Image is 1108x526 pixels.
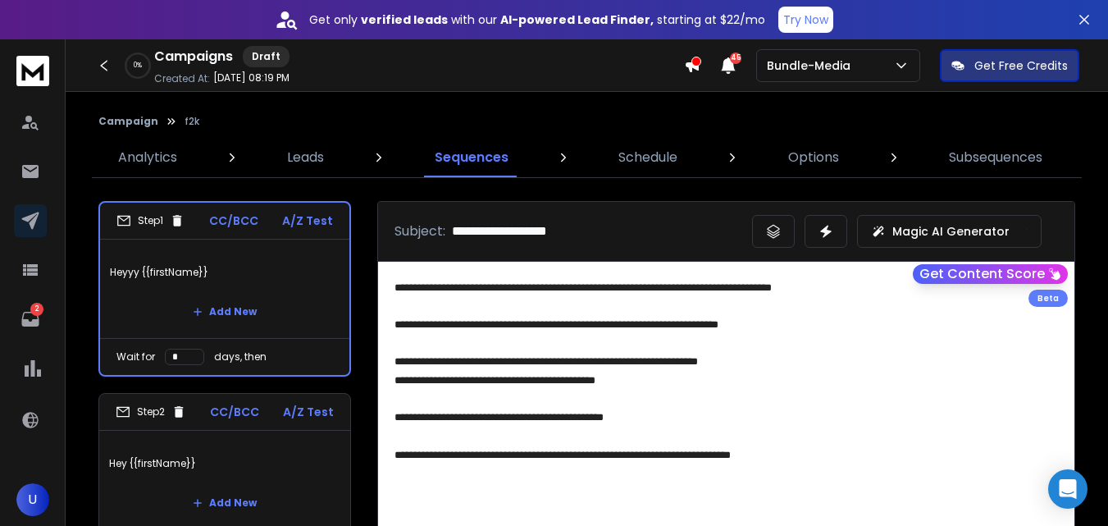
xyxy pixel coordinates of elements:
[185,115,199,128] p: f2k
[282,213,333,229] p: A/Z Test
[1028,290,1068,307] div: Beta
[30,303,43,316] p: 2
[110,249,340,295] p: Heyyy {{firstName}}
[788,148,839,167] p: Options
[116,213,185,228] div: Step 1
[98,115,158,128] button: Campaign
[209,213,258,229] p: CC/BCC
[118,148,177,167] p: Analytics
[974,57,1068,74] p: Get Free Credits
[116,405,186,419] div: Step 2
[940,49,1079,82] button: Get Free Credits
[778,138,849,177] a: Options
[109,441,340,487] p: Hey {{firstName}}
[913,264,1068,284] button: Get Content Score
[180,487,270,519] button: Add New
[309,11,765,28] p: Get only with our starting at $22/mo
[425,138,518,177] a: Sequences
[180,295,270,328] button: Add New
[98,201,351,377] li: Step1CC/BCCA/Z TestHeyyy {{firstName}}Add NewWait fordays, then
[134,61,142,71] p: 0 %
[857,215,1042,248] button: Magic AI Generator
[394,222,445,241] p: Subject:
[361,11,448,28] strong: verified leads
[892,223,1010,240] p: Magic AI Generator
[287,148,324,167] p: Leads
[16,56,49,86] img: logo
[939,138,1052,177] a: Subsequences
[243,46,290,67] div: Draft
[214,350,267,364] p: days, then
[213,71,290,85] p: [DATE] 08:19 PM
[277,138,334,177] a: Leads
[210,404,259,420] p: CC/BCC
[16,483,49,516] button: U
[618,148,677,167] p: Schedule
[730,53,741,64] span: 45
[1048,469,1087,509] div: Open Intercom Messenger
[14,303,47,336] a: 2
[283,404,334,420] p: A/Z Test
[949,148,1042,167] p: Subsequences
[154,72,210,85] p: Created At:
[609,138,687,177] a: Schedule
[435,148,508,167] p: Sequences
[783,11,828,28] p: Try Now
[108,138,187,177] a: Analytics
[778,7,833,33] button: Try Now
[500,11,654,28] strong: AI-powered Lead Finder,
[767,57,857,74] p: Bundle-Media
[154,47,233,66] h1: Campaigns
[116,350,155,364] p: Wait for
